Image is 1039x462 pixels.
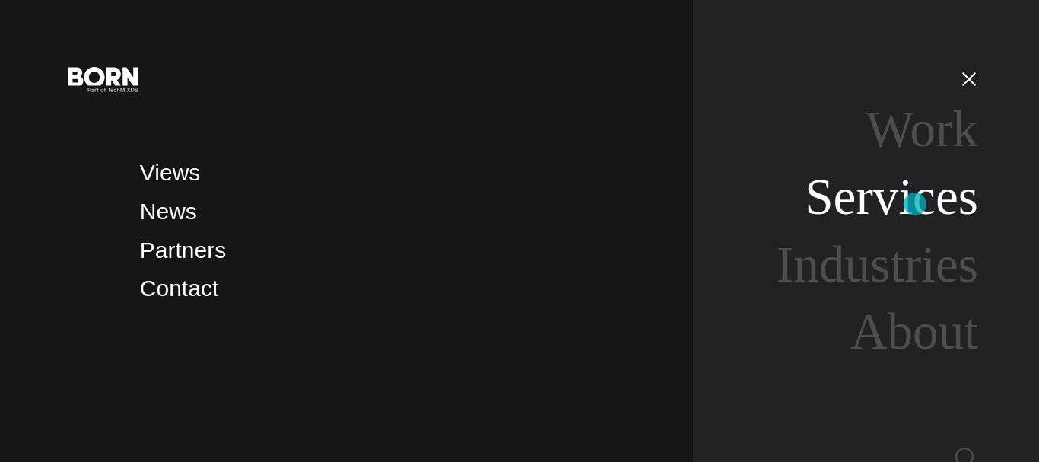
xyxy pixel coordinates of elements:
button: Open [951,62,987,94]
a: About [850,303,978,360]
a: Partners [140,237,226,263]
a: Contact [140,276,218,301]
a: Industries [777,236,978,293]
a: News [140,199,197,224]
a: Views [140,160,200,185]
a: Services [805,168,978,225]
a: Work [866,100,978,158]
